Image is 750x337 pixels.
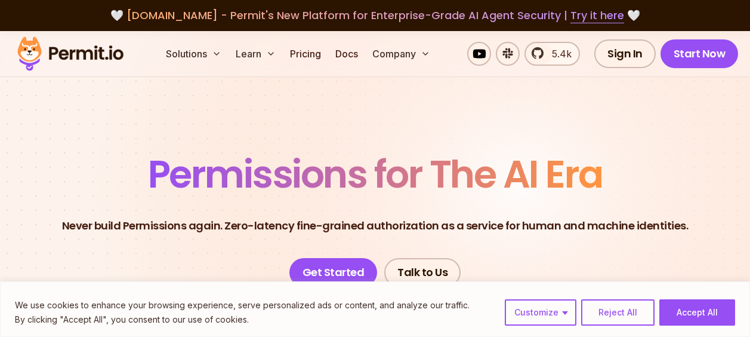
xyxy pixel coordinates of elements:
a: Get Started [289,258,378,287]
a: Pricing [285,42,326,66]
button: Learn [231,42,280,66]
a: Sign In [594,39,656,68]
span: 5.4k [545,47,572,61]
button: Customize [505,299,576,326]
p: By clicking "Accept All", you consent to our use of cookies. [15,313,470,327]
span: [DOMAIN_NAME] - Permit's New Platform for Enterprise-Grade AI Agent Security | [126,8,624,23]
a: Start Now [661,39,739,68]
button: Solutions [161,42,226,66]
a: Try it here [570,8,624,23]
button: Company [368,42,435,66]
a: Docs [331,42,363,66]
p: Never build Permissions again. Zero-latency fine-grained authorization as a service for human and... [62,217,689,234]
a: 5.4k [524,42,580,66]
img: Permit logo [12,33,129,74]
button: Accept All [659,299,735,326]
div: 🤍 🤍 [29,7,721,24]
a: Talk to Us [384,258,461,287]
p: We use cookies to enhance your browsing experience, serve personalized ads or content, and analyz... [15,298,470,313]
span: Permissions for The AI Era [148,148,603,201]
button: Reject All [581,299,655,326]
